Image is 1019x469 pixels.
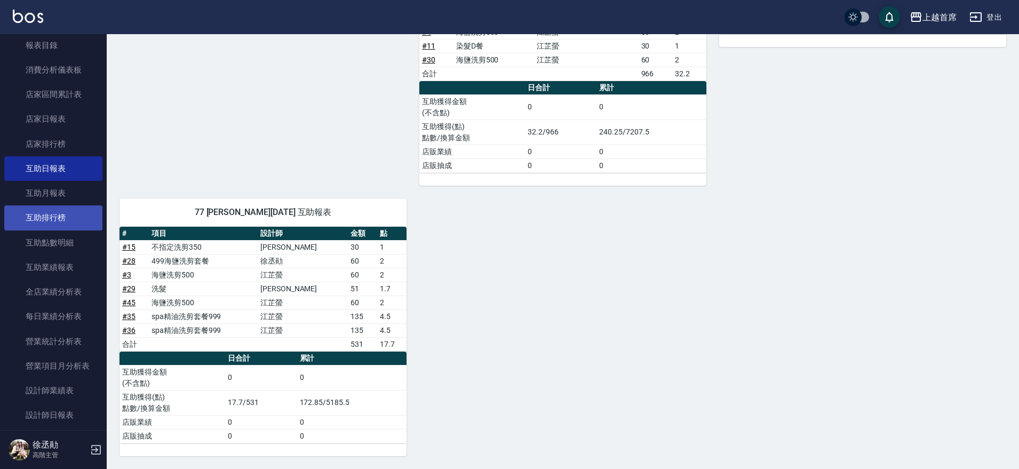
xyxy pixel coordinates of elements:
th: 項目 [149,227,258,241]
button: save [879,6,900,28]
span: 77 [PERSON_NAME][DATE] 互助報表 [132,207,394,218]
a: #11 [422,42,435,50]
td: [PERSON_NAME] [258,240,348,254]
td: 互助獲得金額 (不含點) [120,365,225,390]
a: 設計師業績表 [4,378,102,403]
img: Person [9,439,30,460]
td: 1.7 [377,282,407,296]
a: 每日業績分析表 [4,304,102,329]
a: #4 [422,28,431,36]
td: 0 [225,365,297,390]
a: #35 [122,312,136,321]
td: 合計 [419,67,453,81]
th: 累計 [596,81,706,95]
td: 60 [639,53,673,67]
button: 上越首席 [905,6,961,28]
a: 營業項目月分析表 [4,354,102,378]
a: 設計師日報表 [4,403,102,427]
td: 海鹽洗剪500 [149,268,258,282]
td: 江芷螢 [258,296,348,309]
a: 互助排行榜 [4,205,102,230]
td: 0 [525,94,596,120]
td: 0 [225,415,297,429]
td: 30 [639,39,673,53]
th: 累計 [297,352,407,365]
th: 金額 [348,227,377,241]
td: 互助獲得金額 (不含點) [419,94,525,120]
td: 1 [377,240,407,254]
td: 洗髮 [149,282,258,296]
td: 店販業績 [120,415,225,429]
td: 店販抽成 [419,158,525,172]
td: 合計 [120,337,149,351]
td: 135 [348,323,377,337]
td: 江芷螢 [258,268,348,282]
td: 4.5 [377,309,407,323]
td: 966 [639,67,673,81]
td: 1 [672,39,706,53]
a: 店家日報表 [4,107,102,131]
a: #30 [422,55,435,64]
td: 染髮D餐 [453,39,534,53]
td: spa精油洗剪套餐999 [149,323,258,337]
th: 點 [377,227,407,241]
td: 2 [377,268,407,282]
td: 240.25/7207.5 [596,120,706,145]
a: 互助日報表 [4,156,102,181]
td: 17.7/531 [225,390,297,415]
td: spa精油洗剪套餐999 [149,309,258,323]
a: #36 [122,326,136,335]
td: 32.2 [672,67,706,81]
a: 互助業績報表 [4,255,102,280]
a: 消費分析儀表板 [4,58,102,82]
td: 2 [672,53,706,67]
h5: 徐丞勛 [33,440,87,450]
td: 51 [348,282,377,296]
td: 0 [596,158,706,172]
th: # [120,227,149,241]
td: 江芷螢 [258,323,348,337]
td: 0 [596,94,706,120]
td: 互助獲得(點) 點數/換算金額 [120,390,225,415]
th: 日合計 [525,81,596,95]
table: a dense table [120,352,407,443]
a: #15 [122,243,136,251]
td: 店販業績 [419,145,525,158]
td: 0 [297,429,407,443]
td: 0 [297,365,407,390]
a: 報表目錄 [4,33,102,58]
td: 0 [297,415,407,429]
div: 上越首席 [922,11,957,24]
td: 30 [348,240,377,254]
td: 2 [377,296,407,309]
td: 江芷螢 [534,53,639,67]
td: 60 [348,268,377,282]
a: 互助月報表 [4,181,102,205]
th: 設計師 [258,227,348,241]
td: 172.85/5185.5 [297,390,407,415]
a: 設計師業績分析表 [4,428,102,452]
td: 店販抽成 [120,429,225,443]
a: #45 [122,298,136,307]
td: 60 [348,296,377,309]
td: 2 [377,254,407,268]
a: 店家區間累計表 [4,82,102,107]
td: 0 [525,158,596,172]
td: 互助獲得(點) 點數/換算金額 [419,120,525,145]
td: 0 [596,145,706,158]
td: 135 [348,309,377,323]
a: #29 [122,284,136,293]
td: 32.2/966 [525,120,596,145]
td: 4.5 [377,323,407,337]
td: 0 [525,145,596,158]
td: [PERSON_NAME] [258,282,348,296]
td: 江芷螢 [534,39,639,53]
table: a dense table [120,227,407,352]
a: 互助點數明細 [4,230,102,255]
button: 登出 [965,7,1006,27]
td: 江芷螢 [258,309,348,323]
table: a dense table [419,81,706,173]
td: 不指定洗剪350 [149,240,258,254]
a: 全店業績分析表 [4,280,102,304]
a: #3 [122,271,131,279]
